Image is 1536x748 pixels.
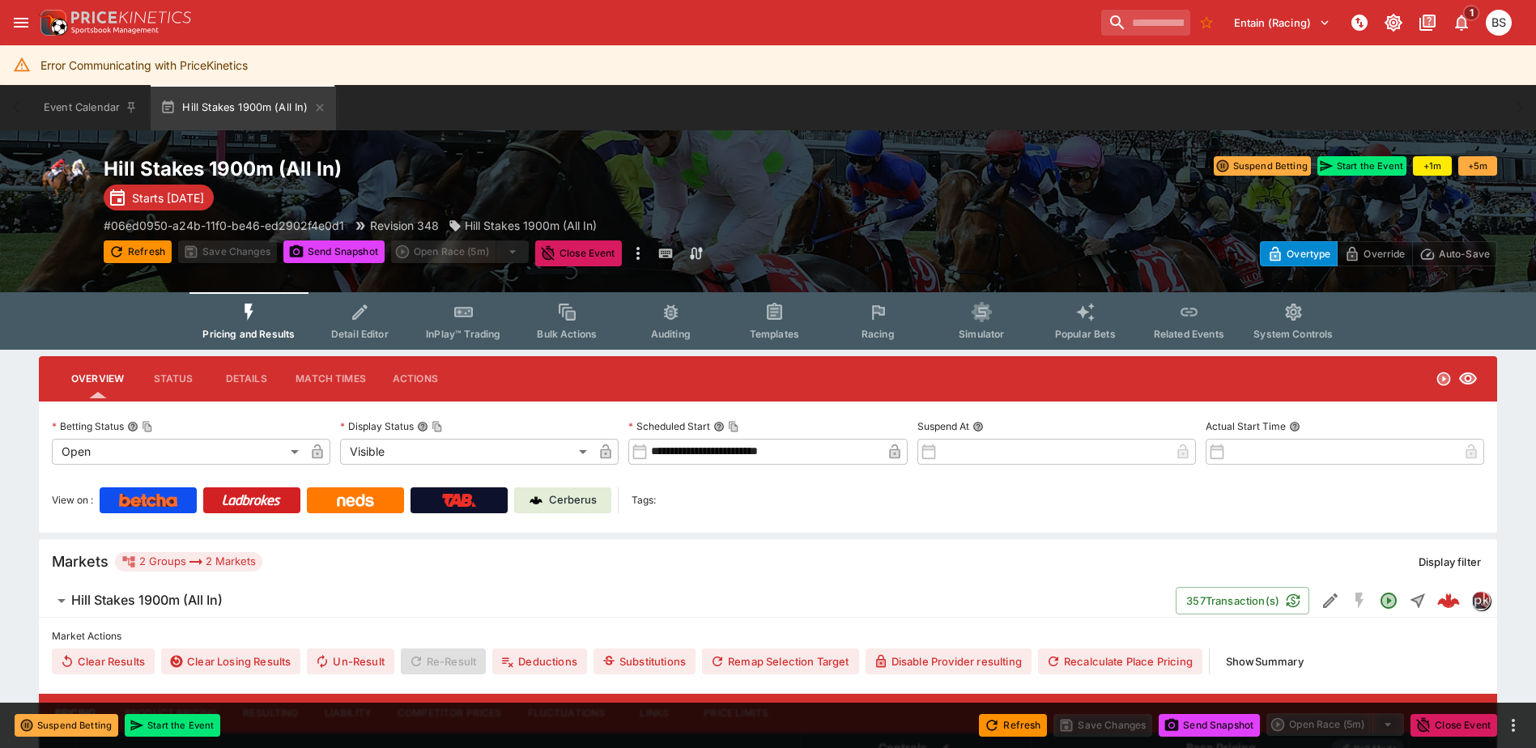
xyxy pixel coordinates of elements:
label: View on : [52,487,93,513]
img: Neds [337,494,373,507]
button: Refresh [104,240,172,263]
span: Bulk Actions [537,328,597,340]
button: Suspend Betting [15,714,118,737]
div: pricekinetics [1471,591,1491,610]
button: Display StatusCopy To Clipboard [417,421,428,432]
button: Brendan Scoble [1481,5,1517,40]
button: open drawer [6,8,36,37]
button: Close Event [535,240,622,266]
p: Starts [DATE] [132,189,204,206]
div: Open [52,439,304,465]
svg: Visible [1458,369,1478,389]
button: Straight [1403,586,1432,615]
p: Copy To Clipboard [104,217,344,234]
button: Status [137,359,210,398]
p: Cerberus [549,492,597,508]
div: Error Communicating with PriceKinetics [40,50,248,80]
button: Event Calendar [34,85,147,130]
svg: Open [1379,591,1398,610]
button: Copy To Clipboard [728,421,739,432]
img: PriceKinetics [71,11,191,23]
svg: Open [1436,371,1452,387]
button: No Bookmarks [1193,10,1219,36]
button: Hill Stakes 1900m (All In) [39,584,1176,617]
div: split button [391,240,529,263]
button: Resulting [230,694,311,733]
a: 375582f3-4ca4-4cf8-9eb8-67f1bd64a078 [1432,584,1465,617]
div: Start From [1260,241,1497,266]
div: 2 Groups 2 Markets [121,552,256,572]
button: Remap Selection Target [702,648,859,674]
input: search [1101,10,1190,36]
button: Start the Event [125,714,220,737]
button: Select Tenant [1224,10,1340,36]
a: Cerberus [514,487,611,513]
button: Close Event [1410,714,1497,737]
button: Copy To Clipboard [142,421,153,432]
button: Suspend At [972,421,984,432]
button: Price Limits [691,694,781,733]
button: Hill Stakes 1900m (All In) [151,85,335,130]
p: Actual Start Time [1206,419,1286,433]
button: more [1504,716,1523,735]
div: split button [1266,713,1404,736]
button: Display filter [1409,549,1491,575]
h6: Hill Stakes 1900m (All In) [71,592,223,609]
button: Suspend Betting [1214,156,1311,176]
button: Competitor Prices [385,694,515,733]
button: Send Snapshot [1159,714,1260,737]
button: Recalculate Place Pricing [1038,648,1202,674]
p: Auto-Save [1439,245,1490,262]
button: Match Times [283,359,379,398]
button: Start the Event [1317,156,1406,176]
button: Auto-Save [1412,241,1497,266]
p: Suspend At [917,419,969,433]
button: Copy To Clipboard [432,421,443,432]
button: Overtype [1260,241,1338,266]
img: Ladbrokes [222,494,281,507]
button: Betting StatusCopy To Clipboard [127,421,138,432]
button: Refresh [979,714,1047,737]
button: Actual Start Time [1289,421,1300,432]
span: Related Events [1154,328,1224,340]
div: Hill Stakes 1900m (All In) [449,217,597,234]
button: Clear Losing Results [161,648,300,674]
img: pricekinetics [1472,592,1490,610]
span: Pricing and Results [202,328,295,340]
p: Betting Status [52,419,124,433]
button: NOT Connected to PK [1345,8,1374,37]
p: Hill Stakes 1900m (All In) [465,217,597,234]
button: more [628,240,648,266]
button: Documentation [1413,8,1442,37]
button: Actions [379,359,452,398]
img: horse_racing.png [39,156,91,208]
p: Display Status [340,419,414,433]
span: 1 [1463,5,1480,21]
button: Send Snapshot [283,240,385,263]
button: Clear Results [52,648,155,674]
button: Disable Provider resulting [866,648,1032,674]
button: Override [1337,241,1412,266]
span: Auditing [651,328,691,340]
p: Scheduled Start [628,419,710,433]
img: logo-cerberus--red.svg [1437,589,1460,612]
span: InPlay™ Trading [426,328,500,340]
button: +5m [1458,156,1497,176]
button: Toggle light/dark mode [1379,8,1408,37]
button: +1m [1413,156,1452,176]
button: Links [618,694,691,733]
h2: Copy To Clipboard [104,156,801,181]
button: Product Pricing [112,694,230,733]
label: Market Actions [52,624,1484,648]
p: Override [1364,245,1405,262]
button: Scheduled StartCopy To Clipboard [713,421,725,432]
p: Overtype [1287,245,1330,262]
div: Visible [340,439,593,465]
h5: Markets [52,552,108,571]
span: System Controls [1253,328,1333,340]
button: Un-Result [307,648,394,674]
img: Betcha [119,494,177,507]
button: Details [210,359,283,398]
span: Re-Result [401,648,486,674]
